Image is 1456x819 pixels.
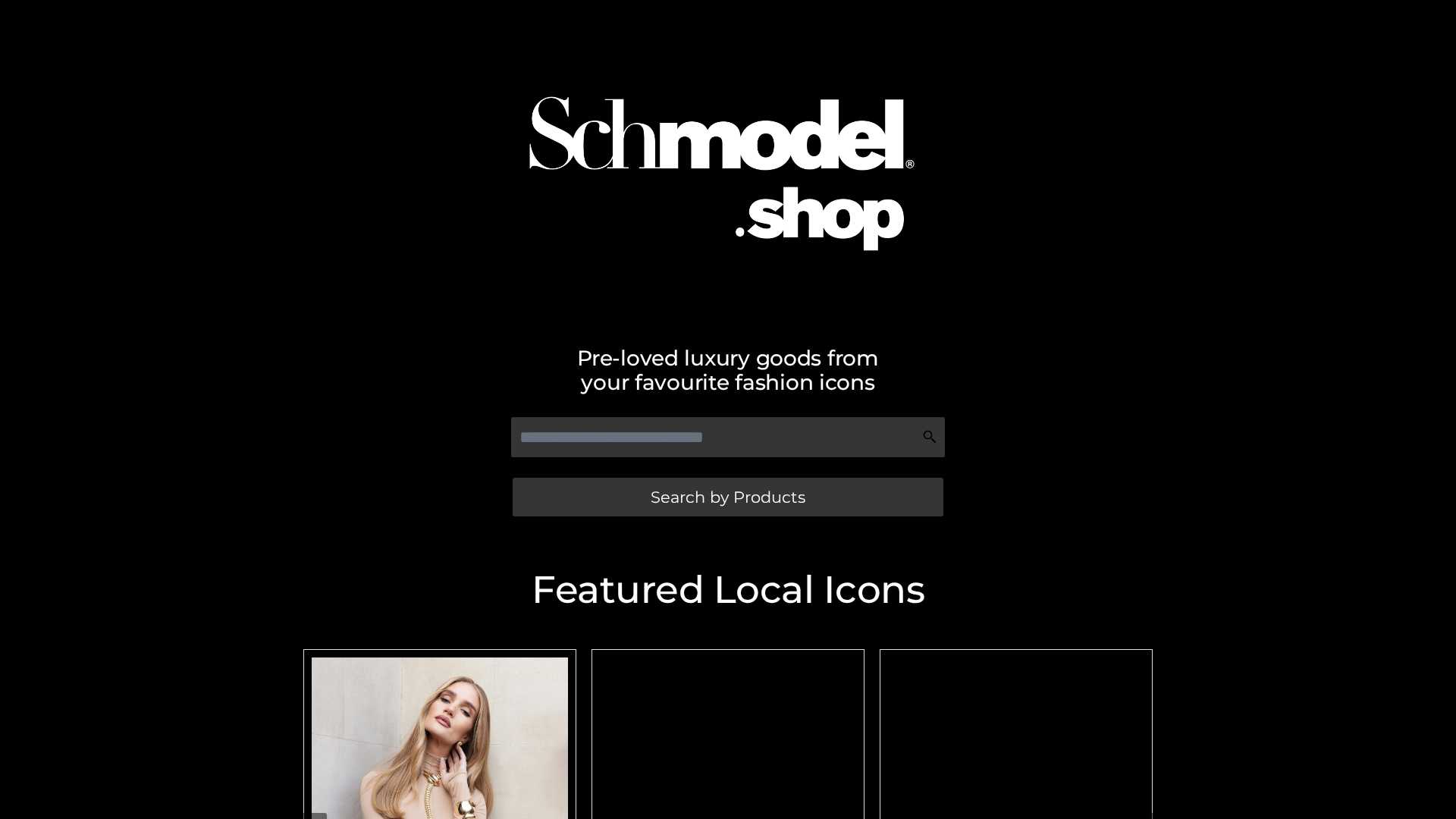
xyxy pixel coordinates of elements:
img: Search Icon [922,429,937,444]
h2: Featured Local Icons​ [296,571,1160,609]
a: Search by Products [513,478,943,516]
h2: Pre-loved luxury goods from your favourite fashion icons [296,346,1160,394]
span: Search by Products [651,489,805,505]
